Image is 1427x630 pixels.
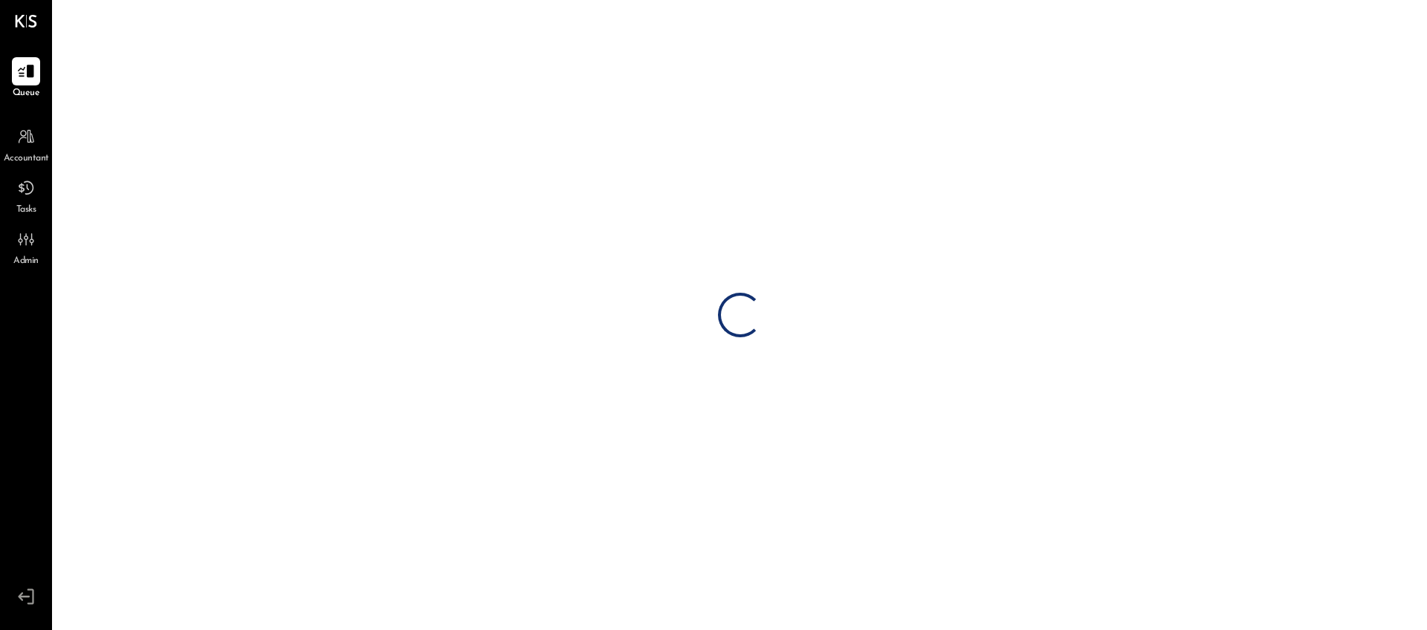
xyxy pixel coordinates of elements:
span: Tasks [16,204,36,217]
a: Accountant [1,123,51,166]
span: Queue [13,87,40,100]
span: Accountant [4,152,49,166]
a: Queue [1,57,51,100]
a: Admin [1,225,51,268]
a: Tasks [1,174,51,217]
span: Admin [13,255,39,268]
